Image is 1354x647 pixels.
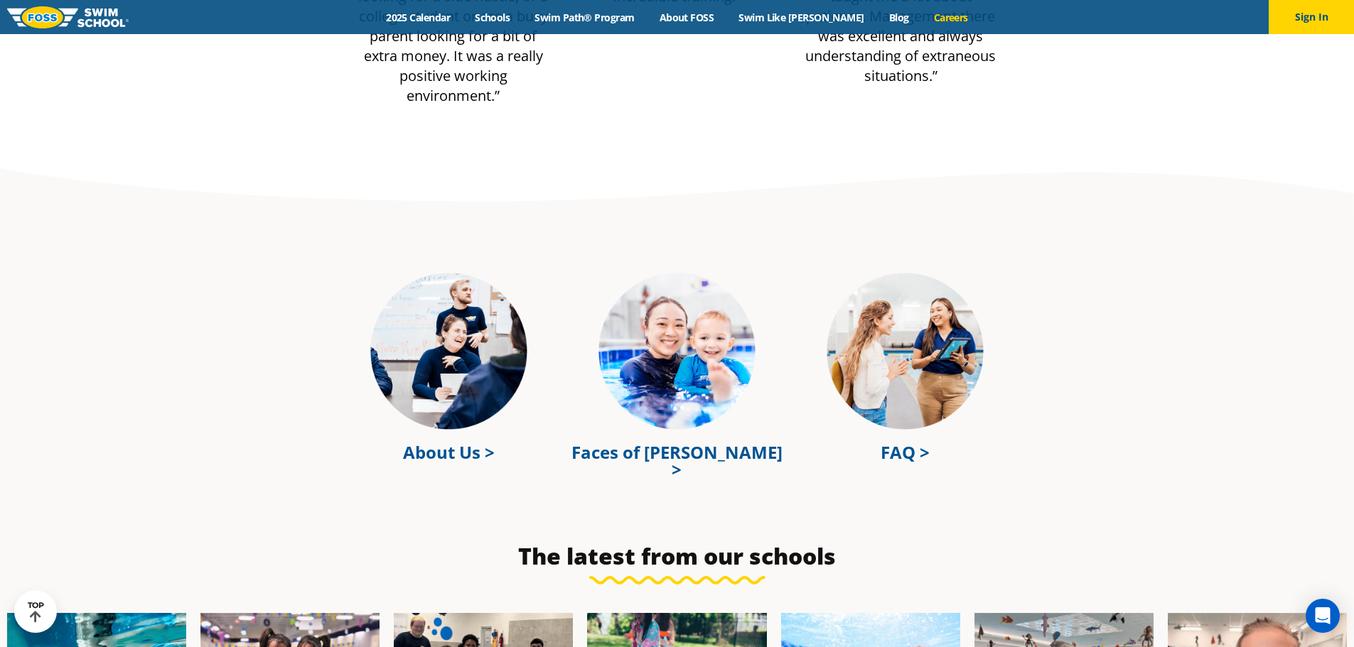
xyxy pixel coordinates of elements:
a: Faces of [PERSON_NAME] > [571,440,783,481]
a: Swim Path® Program [522,11,647,24]
a: 2025 Calendar [374,11,463,24]
a: About Us > [403,440,495,464]
div: TOP [28,601,44,623]
a: About FOSS [647,11,726,24]
a: FAQ > [881,440,930,464]
div: Open Intercom Messenger [1306,599,1340,633]
a: Careers [921,11,980,24]
a: Blog [876,11,921,24]
img: FOSS Swim School Logo [7,6,129,28]
a: Swim Like [PERSON_NAME] [726,11,877,24]
a: Schools [463,11,522,24]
